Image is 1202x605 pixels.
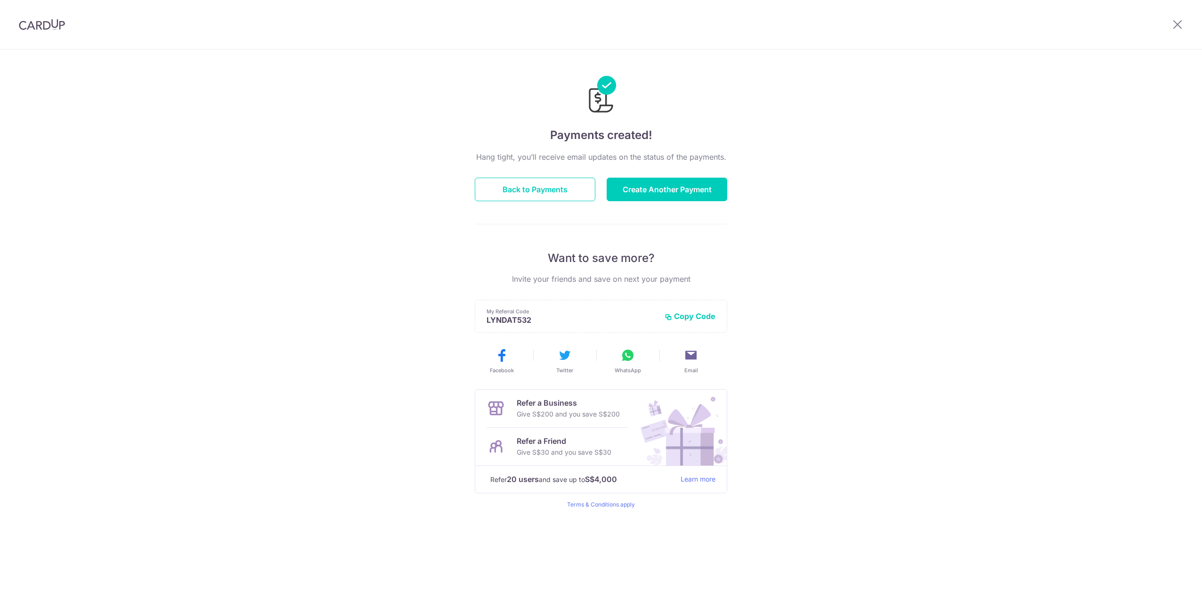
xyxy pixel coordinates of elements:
[585,474,617,485] strong: S$4,000
[487,315,657,325] p: LYNDAT532
[474,348,529,374] button: Facebook
[475,127,727,144] h4: Payments created!
[567,501,635,508] a: Terms & Conditions apply
[665,311,715,321] button: Copy Code
[586,76,616,115] img: Payments
[681,474,715,485] a: Learn more
[600,348,656,374] button: WhatsApp
[487,308,657,315] p: My Referral Code
[475,273,727,285] p: Invite your friends and save on next your payment
[607,178,727,201] button: Create Another Payment
[615,367,641,374] span: WhatsApp
[517,397,620,409] p: Refer a Business
[684,367,698,374] span: Email
[517,409,620,420] p: Give S$200 and you save S$200
[475,178,595,201] button: Back to Payments
[632,390,727,466] img: Refer
[490,474,673,485] p: Refer and save up to
[490,367,514,374] span: Facebook
[556,367,573,374] span: Twitter
[663,348,719,374] button: Email
[475,151,727,163] p: Hang tight, you’ll receive email updates on the status of the payments.
[475,251,727,266] p: Want to save more?
[517,435,611,447] p: Refer a Friend
[517,447,611,458] p: Give S$30 and you save S$30
[537,348,593,374] button: Twitter
[507,474,539,485] strong: 20 users
[19,19,65,30] img: CardUp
